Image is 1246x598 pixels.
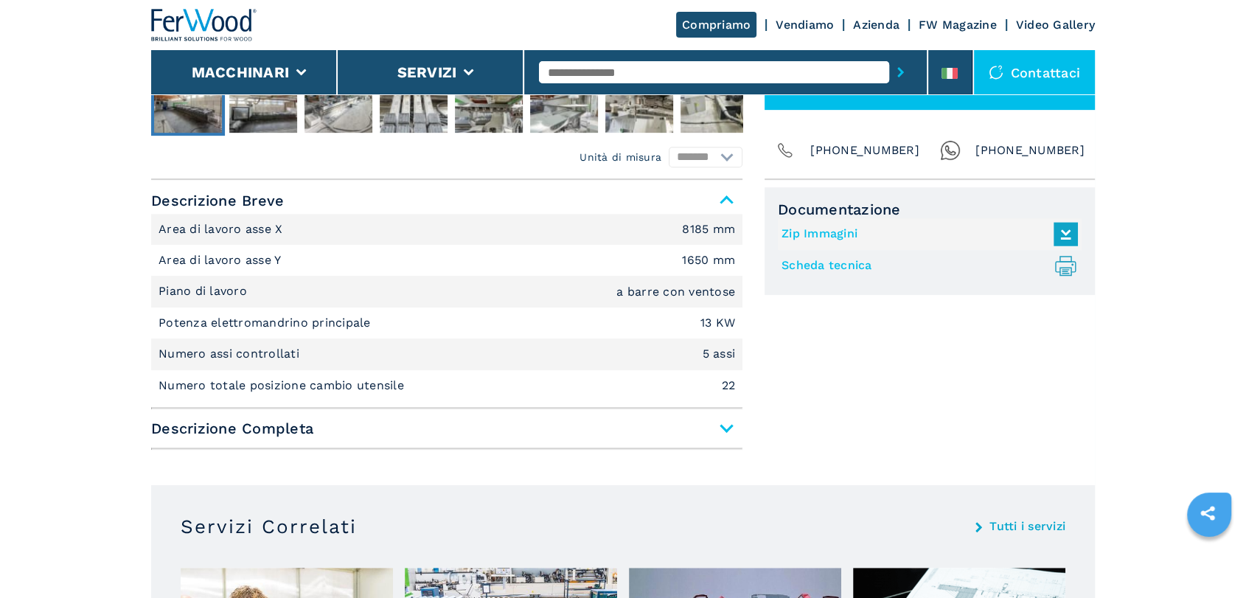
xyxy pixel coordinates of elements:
p: Area di lavoro asse Y [159,252,285,268]
em: Unità di misura [580,150,661,164]
img: fb38b71be52cb4fe5756f61d8d34c1ab [154,80,222,133]
p: Area di lavoro asse X [159,221,287,237]
span: [PHONE_NUMBER] [975,140,1085,161]
span: Descrizione Breve [151,187,742,214]
button: Go to Slide 2 [226,77,300,136]
img: 8348be618487fca07faf00a00523955a [229,80,297,133]
img: 5e14c781e5024d2bc2c03b0f854f1dfa [681,80,748,133]
p: Numero totale posizione cambio utensile [159,378,408,394]
em: 8185 mm [682,223,735,235]
span: Descrizione Completa [151,415,742,442]
img: 4a6b27d8bd22cdfa10a900d3620ba4b4 [530,80,598,133]
nav: Thumbnail Navigation [151,77,742,136]
button: Go to Slide 1 [151,77,225,136]
button: Go to Slide 3 [302,77,375,136]
em: 1650 mm [682,254,735,266]
p: Piano di lavoro [159,283,251,299]
a: Tutti i servizi [989,521,1065,532]
a: Vendiamo [776,18,834,32]
iframe: Chat [1183,532,1235,587]
img: Ferwood [151,9,257,41]
span: [PHONE_NUMBER] [810,140,919,161]
em: 5 assi [703,348,736,360]
img: Contattaci [989,65,1003,80]
button: Macchinari [192,63,290,81]
img: 9158ef8b57ef96c833e935df4a1a6e6d [455,80,523,133]
p: Numero assi controllati [159,346,303,362]
button: Servizi [397,63,456,81]
em: 13 KW [700,317,735,329]
a: Scheda tecnica [782,254,1071,278]
button: Go to Slide 4 [377,77,450,136]
div: Contattaci [974,50,1096,94]
button: submit-button [889,55,912,89]
img: Whatsapp [940,140,961,161]
button: Go to Slide 5 [452,77,526,136]
a: Video Gallery [1016,18,1095,32]
span: Documentazione [778,201,1082,218]
a: Azienda [853,18,899,32]
button: Go to Slide 7 [602,77,676,136]
img: Phone [775,140,796,161]
img: e679fcaed544cfd0318b3d995d93c991 [605,80,673,133]
em: a barre con ventose [616,286,735,298]
a: Compriamo [676,12,756,38]
a: FW Magazine [919,18,997,32]
a: sharethis [1189,495,1226,532]
h3: Servizi Correlati [181,515,357,538]
button: Go to Slide 6 [527,77,601,136]
div: Descrizione Breve [151,214,742,401]
a: Zip Immagini [782,222,1071,246]
button: Go to Slide 8 [678,77,751,136]
p: Potenza elettromandrino principale [159,315,375,331]
img: 06c64358cd54bbb1c0d5e277d7540e21 [380,80,448,133]
img: 22ce060b8cae303d87f8e457dd5c15d4 [304,80,372,133]
em: 22 [722,380,736,392]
